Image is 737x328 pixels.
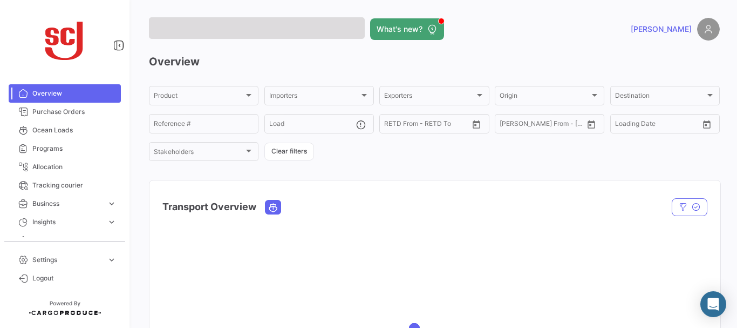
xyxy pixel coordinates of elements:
button: Open calendar [468,116,484,132]
span: Tracking courier [32,180,117,190]
span: Carbon Footprint [32,236,117,245]
a: Tracking courier [9,176,121,195]
span: Product [154,93,244,101]
img: placeholder-user.png [697,18,720,41]
a: Purchase Orders [9,103,121,121]
span: What's new? [377,24,422,35]
button: What's new? [370,18,444,40]
span: Programs [32,144,117,153]
span: Settings [32,255,103,265]
span: Allocation [32,162,117,172]
input: From [384,122,399,129]
span: Logout [32,273,117,283]
input: To [522,122,562,129]
span: Stakeholders [154,150,244,157]
h4: Transport Overview [162,199,256,215]
span: expand_more [107,255,117,265]
a: Ocean Loads [9,121,121,139]
span: Insights [32,217,103,227]
input: To [407,122,447,129]
a: Programs [9,139,121,158]
input: From [615,122,630,129]
h3: Overview [149,54,720,69]
input: To [638,122,678,129]
button: Ocean [265,200,281,214]
span: Overview [32,89,117,98]
a: Allocation [9,158,121,176]
span: Destination [615,93,705,101]
span: Ocean Loads [32,125,117,135]
span: [PERSON_NAME] [631,24,692,35]
span: Exporters [384,93,474,101]
span: expand_more [107,199,117,209]
a: Overview [9,84,121,103]
span: Origin [500,93,590,101]
span: Importers [269,93,359,101]
button: Open calendar [699,116,715,132]
img: scj_logo1.svg [38,13,92,67]
span: expand_more [107,217,117,227]
button: Clear filters [264,143,314,160]
span: Business [32,199,103,209]
a: Carbon Footprint [9,231,121,250]
div: Abrir Intercom Messenger [700,291,726,317]
input: From [500,122,515,129]
button: Open calendar [583,116,599,132]
span: Purchase Orders [32,107,117,117]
